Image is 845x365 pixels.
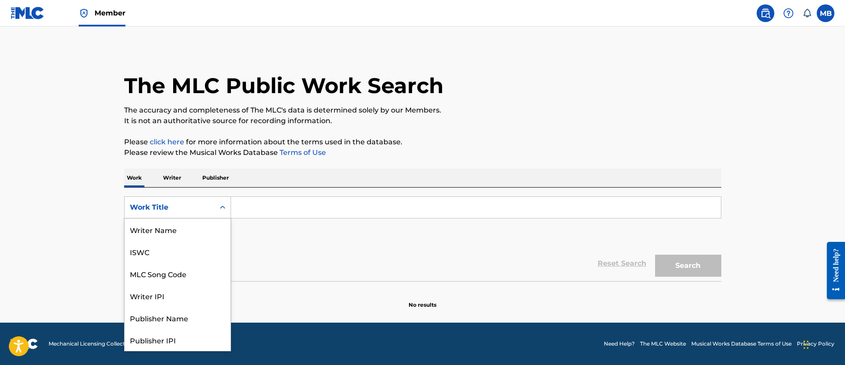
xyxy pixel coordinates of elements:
div: Publisher IPI [125,329,231,351]
a: Musical Works Database Terms of Use [691,340,792,348]
p: No results [409,290,436,309]
p: Publisher [200,169,231,187]
a: click here [150,138,184,146]
div: Drag [803,331,809,358]
span: Member [95,8,125,18]
div: MLC Song Code [125,263,231,285]
div: Work Title [130,202,209,213]
a: Terms of Use [278,148,326,157]
p: The accuracy and completeness of The MLC's data is determined solely by our Members. [124,105,721,116]
div: User Menu [817,4,834,22]
div: Publisher Name [125,307,231,329]
p: It is not an authoritative source for recording information. [124,116,721,126]
img: Top Rightsholder [79,8,89,19]
p: Writer [160,169,184,187]
div: ISWC [125,241,231,263]
p: Please review the Musical Works Database [124,147,721,158]
span: Mechanical Licensing Collective © 2025 [49,340,151,348]
a: Public Search [757,4,774,22]
h1: The MLC Public Work Search [124,72,443,99]
div: Help [780,4,797,22]
div: Notifications [803,9,811,18]
img: search [760,8,771,19]
a: The MLC Website [640,340,686,348]
a: Need Help? [604,340,635,348]
iframe: Resource Center [820,235,845,306]
a: Privacy Policy [797,340,834,348]
img: logo [11,339,38,349]
div: Writer Name [125,218,231,241]
p: Please for more information about the terms used in the database. [124,137,721,147]
iframe: Chat Widget [801,323,845,365]
img: help [783,8,794,19]
div: Writer IPI [125,285,231,307]
p: Work [124,169,144,187]
form: Search Form [124,196,721,281]
img: MLC Logo [11,7,45,19]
